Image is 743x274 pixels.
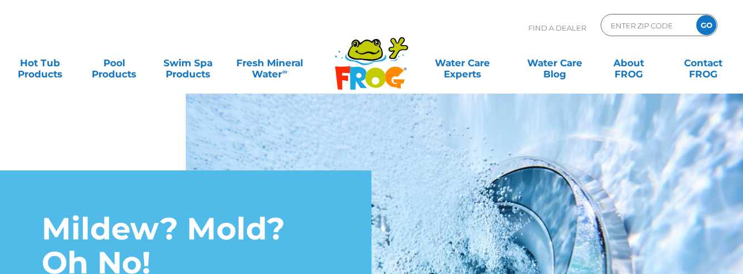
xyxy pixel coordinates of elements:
p: Find A Dealer [528,14,586,42]
a: Water CareExperts [416,52,509,74]
a: ContactFROG [674,52,732,74]
a: Water CareBlog [526,52,584,74]
input: GO [696,15,716,35]
a: Swim SpaProducts [160,52,217,74]
sup: ∞ [282,67,287,76]
a: PoolProducts [85,52,143,74]
a: Hot TubProducts [11,52,69,74]
a: AboutFROG [600,52,658,74]
a: Fresh MineralWater∞ [234,52,306,74]
img: Frog Products Logo [329,22,414,90]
